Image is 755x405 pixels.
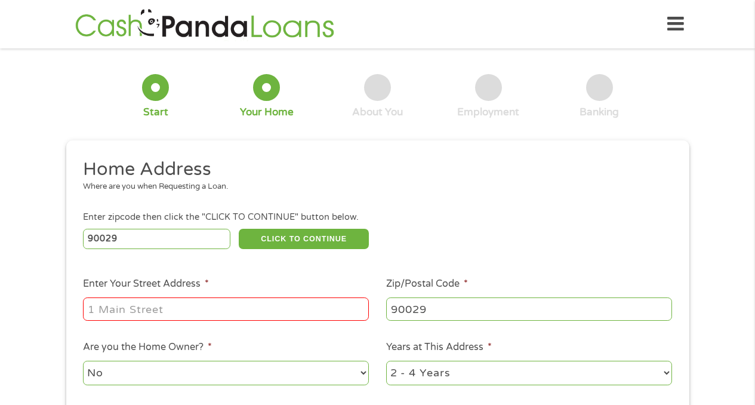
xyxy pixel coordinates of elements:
[83,297,369,320] input: 1 Main Street
[386,278,468,290] label: Zip/Postal Code
[580,106,619,119] div: Banking
[72,7,338,41] img: GetLoanNow Logo
[83,158,663,182] h2: Home Address
[386,341,492,354] label: Years at This Address
[83,181,663,193] div: Where are you when Requesting a Loan.
[83,211,671,224] div: Enter zipcode then click the "CLICK TO CONTINUE" button below.
[143,106,168,119] div: Start
[83,341,212,354] label: Are you the Home Owner?
[352,106,403,119] div: About You
[83,278,209,290] label: Enter Your Street Address
[83,229,230,249] input: Enter Zipcode (e.g 01510)
[457,106,519,119] div: Employment
[239,229,369,249] button: CLICK TO CONTINUE
[240,106,294,119] div: Your Home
